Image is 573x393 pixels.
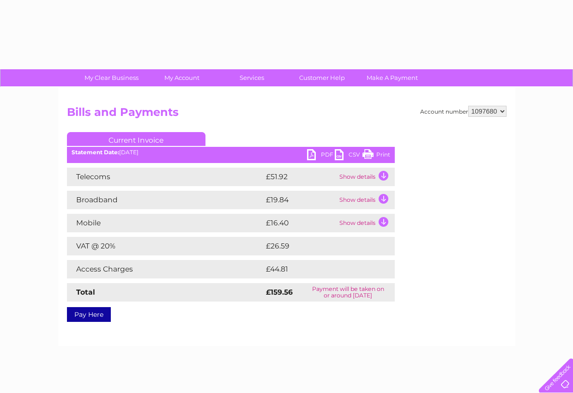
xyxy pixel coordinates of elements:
td: Mobile [67,214,264,232]
a: Current Invoice [67,132,205,146]
b: Statement Date: [72,149,119,156]
div: [DATE] [67,149,395,156]
td: £44.81 [264,260,375,278]
a: My Account [144,69,220,86]
a: CSV [335,149,362,163]
a: Print [362,149,390,163]
td: Access Charges [67,260,264,278]
td: £26.59 [264,237,376,255]
td: £16.40 [264,214,337,232]
a: Customer Help [284,69,360,86]
td: Payment will be taken on or around [DATE] [302,283,394,302]
td: Show details [337,191,395,209]
td: £51.92 [264,168,337,186]
a: PDF [307,149,335,163]
h2: Bills and Payments [67,106,507,123]
td: Broadband [67,191,264,209]
a: Services [214,69,290,86]
td: Show details [337,168,395,186]
div: Account number [420,106,507,117]
td: Telecoms [67,168,264,186]
td: VAT @ 20% [67,237,264,255]
td: Show details [337,214,395,232]
strong: Total [76,288,95,296]
a: My Clear Business [73,69,150,86]
a: Pay Here [67,307,111,322]
a: Make A Payment [354,69,430,86]
td: £19.84 [264,191,337,209]
strong: £159.56 [266,288,293,296]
